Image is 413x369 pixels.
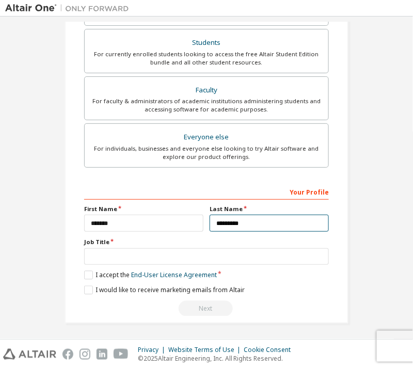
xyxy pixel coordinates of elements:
[84,271,217,280] label: I accept the
[91,97,322,114] div: For faculty & administrators of academic institutions administering students and accessing softwa...
[210,205,329,213] label: Last Name
[80,349,90,360] img: instagram.svg
[114,349,129,360] img: youtube.svg
[84,205,203,213] label: First Name
[62,349,73,360] img: facebook.svg
[244,346,297,354] div: Cookie Consent
[131,271,217,280] a: End-User License Agreement
[84,286,245,295] label: I would like to receive marketing emails from Altair
[91,50,322,67] div: For currently enrolled students looking to access the free Altair Student Edition bundle and all ...
[168,346,244,354] div: Website Terms of Use
[138,346,168,354] div: Privacy
[91,145,322,161] div: For individuals, businesses and everyone else looking to try Altair software and explore our prod...
[3,349,56,360] img: altair_logo.svg
[91,36,322,50] div: Students
[5,3,134,13] img: Altair One
[84,301,329,316] div: Read and acccept EULA to continue
[91,83,322,98] div: Faculty
[91,130,322,145] div: Everyone else
[84,183,329,200] div: Your Profile
[84,238,329,246] label: Job Title
[97,349,107,360] img: linkedin.svg
[138,354,297,363] p: © 2025 Altair Engineering, Inc. All Rights Reserved.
